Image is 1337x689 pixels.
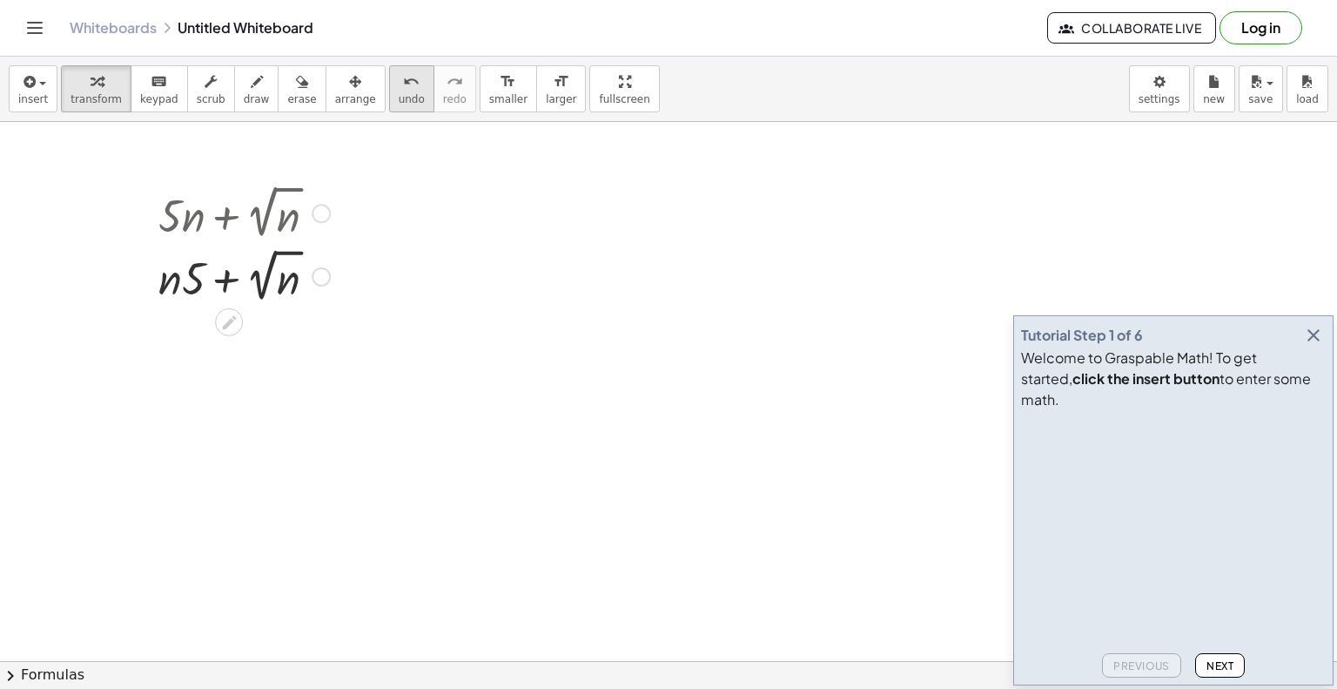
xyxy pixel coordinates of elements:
span: undo [399,93,425,105]
button: keyboardkeypad [131,65,188,112]
button: new [1193,65,1235,112]
span: draw [244,93,270,105]
div: Tutorial Step 1 of 6 [1021,325,1143,346]
button: load [1287,65,1328,112]
span: fullscreen [599,93,649,105]
button: redoredo [433,65,476,112]
span: new [1203,93,1225,105]
button: format_sizelarger [536,65,586,112]
button: insert [9,65,57,112]
span: smaller [489,93,527,105]
button: settings [1129,65,1190,112]
button: erase [278,65,326,112]
span: keypad [140,93,178,105]
span: insert [18,93,48,105]
span: scrub [197,93,225,105]
span: larger [546,93,576,105]
b: click the insert button [1072,369,1219,388]
span: Next [1206,659,1233,672]
button: arrange [326,65,386,112]
i: redo [447,71,463,92]
span: Collaborate Live [1062,20,1201,36]
button: fullscreen [589,65,659,112]
button: save [1239,65,1283,112]
span: arrange [335,93,376,105]
button: Next [1195,653,1245,678]
span: transform [71,93,122,105]
span: settings [1139,93,1180,105]
div: Welcome to Graspable Math! To get started, to enter some math. [1021,348,1326,410]
span: save [1248,93,1273,105]
div: Edit math [215,308,243,336]
button: scrub [187,65,235,112]
i: keyboard [151,71,167,92]
span: erase [287,93,316,105]
i: format_size [553,71,569,92]
button: transform [61,65,131,112]
button: draw [234,65,279,112]
i: undo [403,71,420,92]
button: Collaborate Live [1047,12,1216,44]
button: Log in [1219,11,1302,44]
button: format_sizesmaller [480,65,537,112]
button: undoundo [389,65,434,112]
span: load [1296,93,1319,105]
i: format_size [500,71,516,92]
button: Toggle navigation [21,14,49,42]
a: Whiteboards [70,19,157,37]
span: redo [443,93,467,105]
